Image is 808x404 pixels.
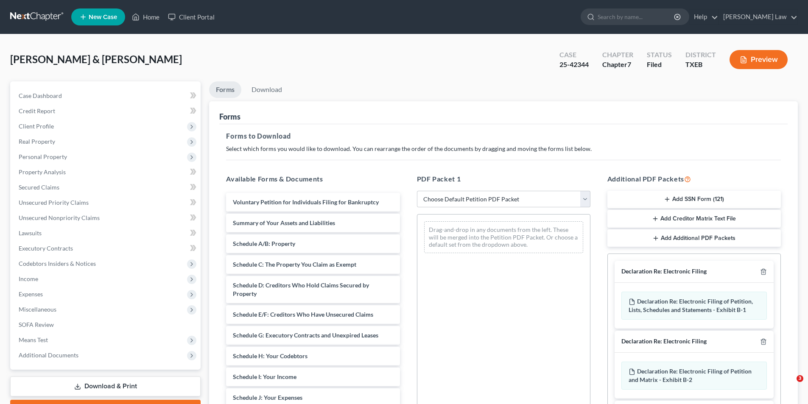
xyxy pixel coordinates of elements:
span: 3 [797,375,803,382]
span: Declaration Re: Electronic Filing of Petition, Lists, Schedules and Statements - Exhibit B-1 [629,298,753,313]
span: Property Analysis [19,168,66,176]
a: Download [245,81,289,98]
span: Additional Documents [19,351,78,359]
span: Schedule J: Your Expenses [233,394,302,401]
div: TXEB [685,60,716,70]
span: Expenses [19,290,43,298]
p: Select which forms you would like to download. You can rearrange the order of the documents by dr... [226,145,781,153]
span: Client Profile [19,123,54,130]
a: Download & Print [10,376,201,396]
span: Executory Contracts [19,245,73,252]
a: Unsecured Nonpriority Claims [12,210,201,226]
span: Miscellaneous [19,306,56,313]
span: Credit Report [19,107,55,114]
div: Filed [647,60,672,70]
input: Search by name... [598,9,675,25]
a: Lawsuits [12,226,201,241]
span: Summary of Your Assets and Liabilities [233,219,335,226]
span: 7 [627,60,631,68]
a: SOFA Review [12,317,201,332]
a: Unsecured Priority Claims [12,195,201,210]
span: Schedule I: Your Income [233,373,296,380]
span: New Case [89,14,117,20]
a: Property Analysis [12,164,201,180]
h5: PDF Packet 1 [417,174,590,184]
span: Schedule H: Your Codebtors [233,352,308,359]
button: Add SSN Form (121) [607,191,781,209]
div: District [685,50,716,60]
span: Real Property [19,138,55,145]
div: Declaration Re: Electronic Filing of Petition and Matrix - Exhibit B-2 [621,362,767,390]
span: [PERSON_NAME] & [PERSON_NAME] [10,53,182,65]
a: Executory Contracts [12,241,201,256]
h5: Available Forms & Documents [226,174,400,184]
h5: Additional PDF Packets [607,174,781,184]
span: Unsecured Priority Claims [19,199,89,206]
a: Forms [209,81,241,98]
span: Schedule E/F: Creditors Who Have Unsecured Claims [233,311,373,318]
span: Voluntary Petition for Individuals Filing for Bankruptcy [233,198,379,206]
span: Secured Claims [19,184,59,191]
span: SOFA Review [19,321,54,328]
span: Codebtors Insiders & Notices [19,260,96,267]
span: Personal Property [19,153,67,160]
div: Drag-and-drop in any documents from the left. These will be merged into the Petition PDF Packet. ... [424,221,583,253]
div: Chapter [602,50,633,60]
span: Income [19,275,38,282]
a: Secured Claims [12,180,201,195]
button: Add Additional PDF Packets [607,229,781,247]
div: Status [647,50,672,60]
h5: Forms to Download [226,131,781,141]
span: Means Test [19,336,48,343]
button: Add Creditor Matrix Text File [607,210,781,228]
span: Case Dashboard [19,92,62,99]
span: Schedule C: The Property You Claim as Exempt [233,261,356,268]
span: Schedule G: Executory Contracts and Unexpired Leases [233,332,378,339]
span: Unsecured Nonpriority Claims [19,214,100,221]
a: Home [128,9,164,25]
span: Lawsuits [19,229,42,237]
iframe: Intercom live chat [779,375,800,396]
a: Credit Report [12,103,201,119]
div: Declaration Re: Electronic Filing [621,337,707,345]
div: Chapter [602,60,633,70]
div: Case [559,50,589,60]
div: Forms [219,111,240,122]
a: Case Dashboard [12,88,201,103]
div: Declaration Re: Electronic Filing [621,267,707,276]
a: [PERSON_NAME] Law [719,9,797,25]
a: Help [690,9,718,25]
span: Schedule A/B: Property [233,240,295,247]
span: Schedule D: Creditors Who Hold Claims Secured by Property [233,281,369,297]
a: Client Portal [164,9,219,25]
div: 25-42344 [559,60,589,70]
button: Preview [730,50,788,69]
